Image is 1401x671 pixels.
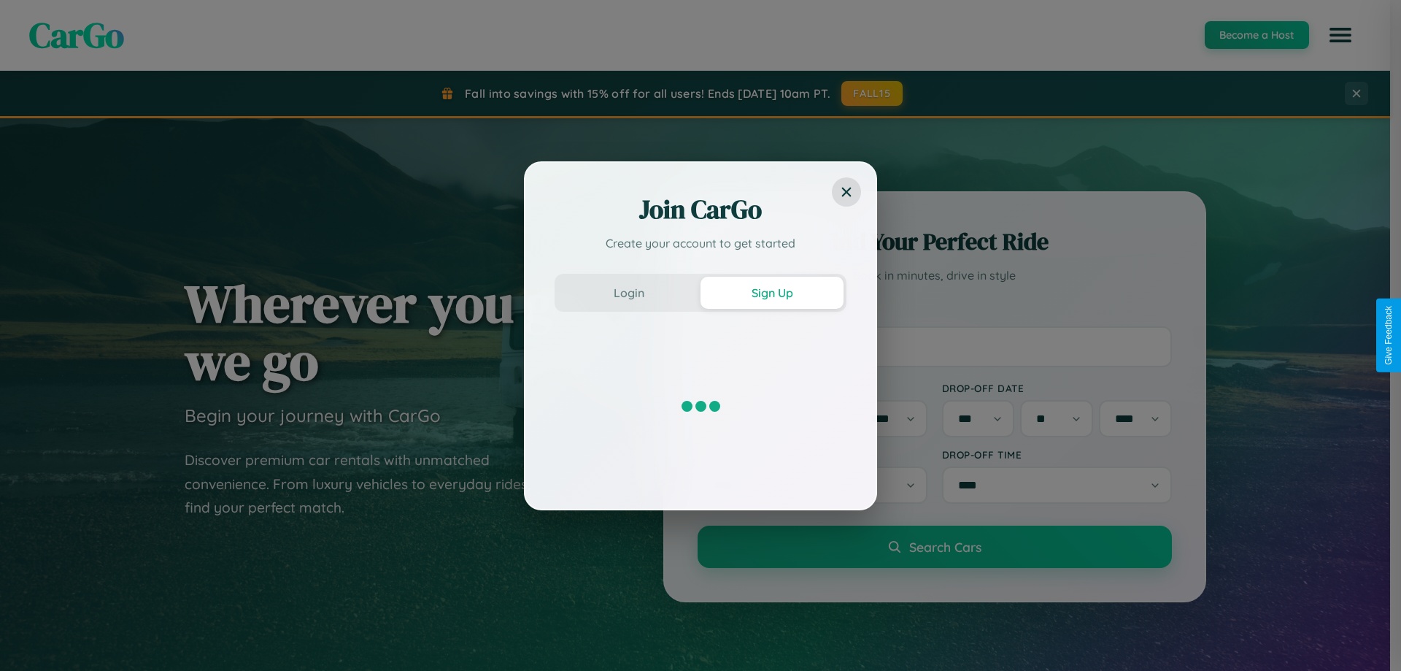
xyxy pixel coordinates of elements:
div: Give Feedback [1383,306,1394,365]
button: Sign Up [700,277,844,309]
h2: Join CarGo [555,192,846,227]
button: Login [557,277,700,309]
p: Create your account to get started [555,234,846,252]
iframe: Intercom live chat [15,621,50,656]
